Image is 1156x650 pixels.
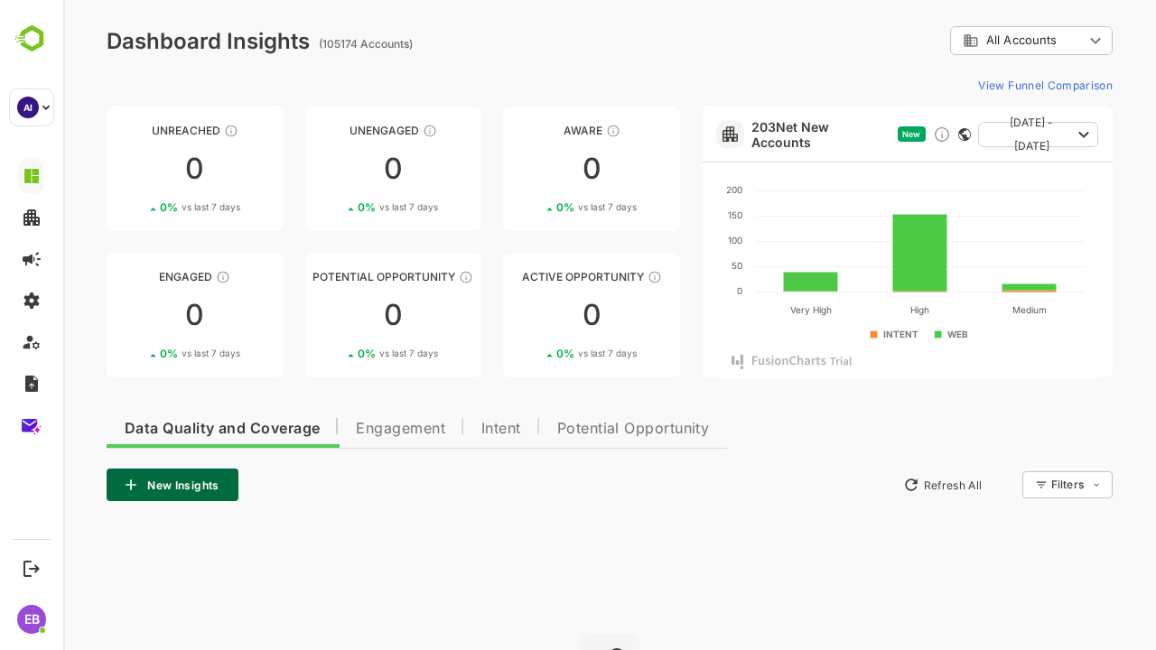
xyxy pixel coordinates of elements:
span: vs last 7 days [515,200,573,214]
div: Filters [988,478,1021,491]
a: Active OpportunityThese accounts have open opportunities which might be at any of the Sales Stage... [440,253,617,377]
span: vs last 7 days [316,347,375,360]
div: 0 [440,154,617,183]
div: These accounts are warm, further nurturing would qualify them to MQAs [153,270,167,284]
div: 0 % [97,200,177,214]
div: Discover new ICP-fit accounts showing engagement — via intent surges, anonymous website visits, L... [870,125,888,144]
div: EB [17,605,46,634]
text: 150 [665,209,679,220]
div: 0 [43,301,220,330]
button: [DATE] - [DATE] [915,122,1035,147]
div: All Accounts [887,23,1049,59]
span: Data Quality and Coverage [61,422,256,436]
span: vs last 7 days [316,200,375,214]
div: 0 [242,301,419,330]
div: Unreached [43,124,220,137]
span: vs last 7 days [118,200,177,214]
span: vs last 7 days [118,347,177,360]
text: Very High [727,304,769,316]
div: Active Opportunity [440,270,617,283]
a: UnengagedThese accounts have not shown enough engagement and need nurturing00%vs last 7 days [242,107,419,231]
div: These accounts have just entered the buying cycle and need further nurturing [543,124,557,138]
span: Engagement [293,422,382,436]
a: UnreachedThese accounts have not been engaged with for a defined time period00%vs last 7 days [43,107,220,231]
div: 0 % [493,347,573,360]
div: 0 % [294,200,375,214]
text: 0 [674,285,679,296]
button: View Funnel Comparison [908,70,1049,99]
div: These accounts have not shown enough engagement and need nurturing [359,124,374,138]
div: 0 [440,301,617,330]
div: Potential Opportunity [242,270,419,283]
div: This card does not support filter and segments [895,128,908,141]
div: Unengaged [242,124,419,137]
a: Potential OpportunityThese accounts are MQAs and can be passed on to Inside Sales00%vs last 7 days [242,253,419,377]
div: Engaged [43,270,220,283]
div: 0 % [493,200,573,214]
span: Intent [418,422,458,436]
div: Filters [986,469,1049,501]
text: Medium [949,304,984,315]
div: These accounts have open opportunities which might be at any of the Sales Stages [584,270,599,284]
text: 50 [668,260,679,271]
text: High [847,304,866,316]
text: 200 [663,184,679,195]
div: AI [17,97,39,118]
button: Refresh All [832,470,927,499]
img: BambooboxLogoMark.f1c84d78b4c51b1a7b5f700c9845e183.svg [9,22,55,56]
span: Potential Opportunity [494,422,647,436]
span: [DATE] - [DATE] [929,111,1008,158]
div: These accounts are MQAs and can be passed on to Inside Sales [396,270,410,284]
div: Aware [440,124,617,137]
button: New Insights [43,469,175,501]
a: EngagedThese accounts are warm, further nurturing would qualify them to MQAs00%vs last 7 days [43,253,220,377]
div: 0 [242,154,419,183]
div: 0 [43,154,220,183]
div: These accounts have not been engaged with for a defined time period [161,124,175,138]
span: vs last 7 days [515,347,573,360]
div: Dashboard Insights [43,28,247,54]
span: New [839,129,857,139]
a: 203Net New Accounts [688,119,826,150]
div: 0 % [97,347,177,360]
span: All Accounts [923,33,993,47]
button: Logout [19,556,43,580]
a: AwareThese accounts have just entered the buying cycle and need further nurturing00%vs last 7 days [440,107,617,231]
text: 100 [665,235,679,246]
div: All Accounts [900,32,1021,49]
div: 0 % [294,347,375,360]
ag: (105174 Accounts) [256,37,355,51]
